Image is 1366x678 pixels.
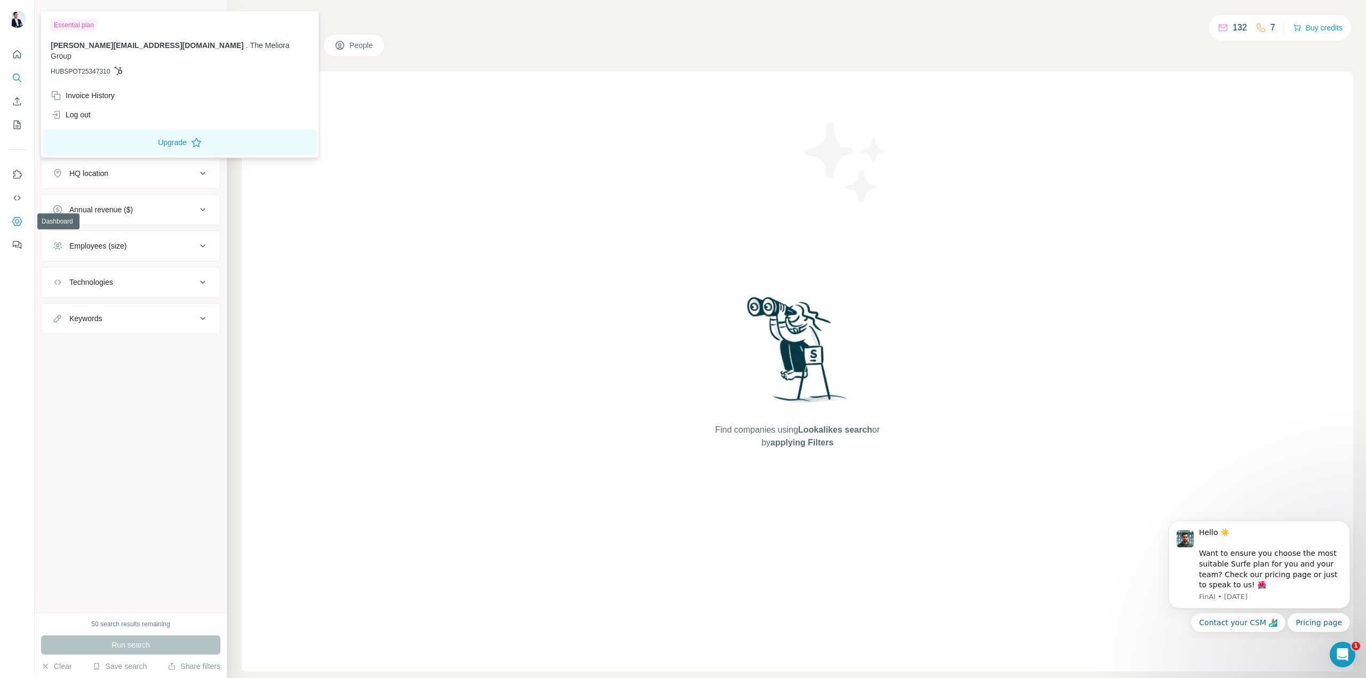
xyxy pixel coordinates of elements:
[712,424,883,449] span: Find companies using or by
[242,13,1353,28] h4: Search
[1352,642,1360,650] span: 1
[1153,511,1366,639] iframe: Intercom notifications message
[9,115,26,134] button: My lists
[51,90,115,101] div: Invoice History
[9,68,26,87] button: Search
[1233,21,1247,34] p: 132
[69,241,126,251] div: Employees (size)
[41,10,75,19] div: New search
[51,67,110,76] span: HUBSPOT25347310
[43,130,316,155] button: Upgrade
[42,197,220,222] button: Annual revenue ($)
[9,11,26,28] img: Avatar
[51,41,244,50] span: [PERSON_NAME][EMAIL_ADDRESS][DOMAIN_NAME]
[168,661,220,672] button: Share filters
[42,306,220,331] button: Keywords
[9,165,26,184] button: Use Surfe on LinkedIn
[771,438,833,447] span: applying Filters
[798,425,872,434] span: Lookalikes search
[742,294,853,413] img: Surfe Illustration - Woman searching with binoculars
[186,6,227,22] button: Hide
[92,661,147,672] button: Save search
[9,212,26,231] button: Dashboard
[69,277,113,288] div: Technologies
[42,161,220,186] button: HQ location
[9,92,26,111] button: Enrich CSV
[350,40,374,51] span: People
[51,41,290,60] span: The Meliora Group
[51,109,91,120] div: Log out
[69,168,108,179] div: HQ location
[1330,642,1355,667] iframe: Intercom live chat
[1270,21,1275,34] p: 7
[246,41,248,50] span: .
[41,661,72,672] button: Clear
[798,114,894,210] img: Surfe Illustration - Stars
[9,235,26,254] button: Feedback
[69,313,102,324] div: Keywords
[9,188,26,208] button: Use Surfe API
[91,619,170,629] div: 50 search results remaining
[51,19,97,31] div: Essential plan
[1293,20,1343,35] button: Buy credits
[42,269,220,295] button: Technologies
[9,45,26,64] button: Quick start
[69,204,133,215] div: Annual revenue ($)
[42,233,220,259] button: Employees (size)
